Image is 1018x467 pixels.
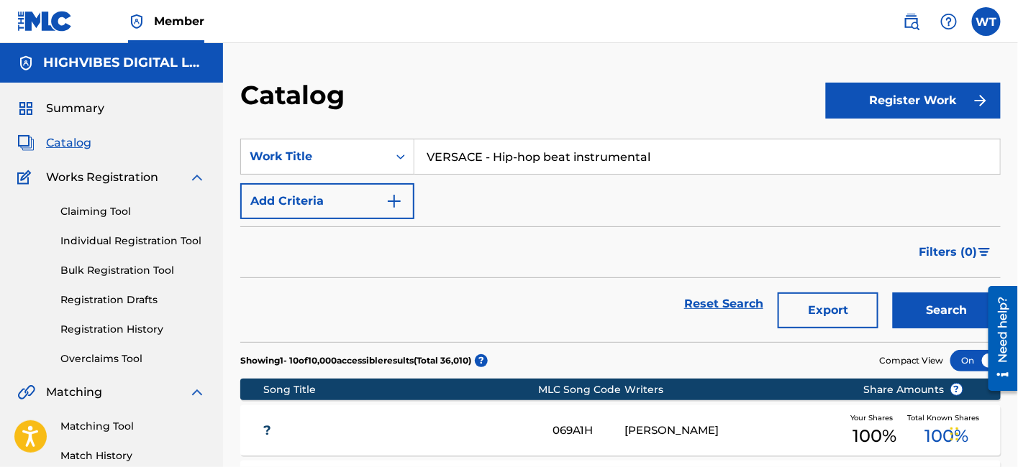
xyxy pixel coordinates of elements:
img: Accounts [17,55,35,72]
a: Individual Registration Tool [60,233,206,249]
img: Summary [17,100,35,117]
div: 069A1H [553,422,624,439]
div: Help [935,7,963,36]
p: Showing 1 - 10 of 10,000 accessible results (Total 36,010 ) [240,354,471,367]
button: Search [893,292,1001,328]
img: MLC Logo [17,11,73,32]
img: Works Registration [17,169,36,186]
span: Matching [46,384,102,401]
img: f7272a7cc735f4ea7f67.svg [972,92,989,109]
span: Share Amounts [864,382,963,397]
span: Catalog [46,134,91,152]
button: Filters (0) [911,234,1001,270]
div: Drag [950,412,959,456]
span: Summary [46,100,104,117]
a: CatalogCatalog [17,134,91,152]
img: Matching [17,384,35,401]
img: filter [978,248,991,256]
a: Bulk Registration Tool [60,263,206,278]
a: SummarySummary [17,100,104,117]
span: Works Registration [46,169,158,186]
a: ? [263,422,534,439]
img: Top Rightsholder [128,13,145,30]
img: search [903,13,920,30]
a: Claiming Tool [60,204,206,219]
button: Register Work [826,83,1001,119]
div: [PERSON_NAME] [625,422,842,439]
span: Member [154,13,204,29]
iframe: Chat Widget [946,398,1018,467]
img: expand [188,169,206,186]
span: Your Shares [850,412,899,423]
button: Add Criteria [240,183,414,219]
iframe: Resource Center [978,281,1018,397]
img: Catalog [17,134,35,152]
span: 100 % [853,423,896,449]
span: ? [951,384,963,395]
img: expand [188,384,206,401]
h5: HIGHVIBES DIGITAL LLC [43,55,206,71]
a: Matching Tool [60,419,206,434]
div: User Menu [972,7,1001,36]
span: Filters ( 0 ) [919,244,978,261]
a: Reset Search [677,288,771,320]
img: help [940,13,958,30]
span: 100 % [924,423,968,449]
h2: Catalog [240,79,352,111]
div: Writers [625,382,842,397]
a: Overclaims Tool [60,351,206,366]
span: Total Known Shares [908,412,986,423]
a: Registration History [60,322,206,337]
img: 9d2ae6d4665cec9f34b9.svg [386,193,403,210]
div: MLC Song Code [538,382,625,397]
button: Export [778,292,878,328]
div: Song Title [263,382,538,397]
span: ? [475,354,488,367]
a: Match History [60,448,206,463]
form: Search Form [240,139,1001,342]
span: Compact View [879,354,944,367]
div: Work Title [250,148,379,165]
a: Public Search [897,7,926,36]
a: Registration Drafts [60,292,206,308]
